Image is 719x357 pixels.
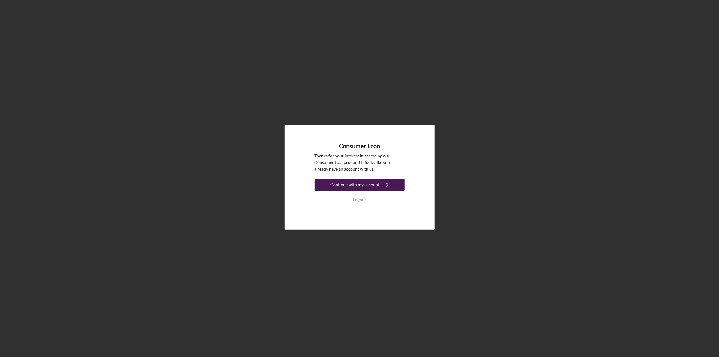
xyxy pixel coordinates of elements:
div: Continue with my account [331,179,380,191]
div: Logout [353,194,366,206]
button: Logout [315,194,405,206]
p: Thanks for your interest in accessing our Consumer Loan product! It looks like you already have a... [315,153,405,173]
h4: Consumer Loan [339,143,380,150]
button: Continue with my account [315,179,405,191]
a: Continue with my account [315,179,405,192]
